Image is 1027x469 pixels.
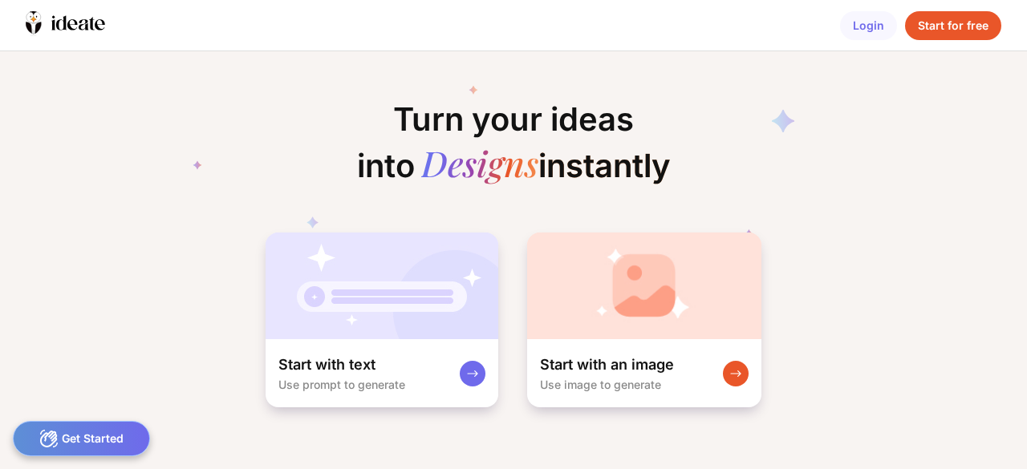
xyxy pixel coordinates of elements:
div: Start with an image [540,355,674,374]
div: Use prompt to generate [278,378,405,391]
div: Login [840,11,897,40]
img: startWithTextCardBg.jpg [266,232,498,339]
div: Get Started [13,421,150,456]
div: Start with text [278,355,375,374]
div: Start for free [905,11,1001,40]
img: startWithImageCardBg.jpg [527,232,761,339]
div: Use image to generate [540,378,661,391]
